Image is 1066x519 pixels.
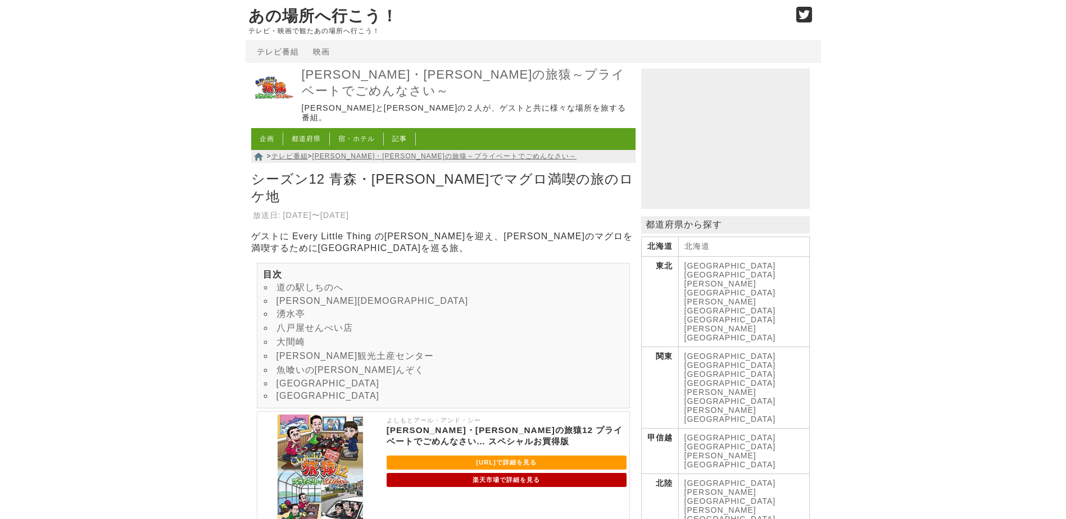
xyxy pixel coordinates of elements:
[387,456,627,470] a: [URL]で詳細を見る
[276,337,305,347] a: 大間崎
[392,135,407,143] a: 記事
[260,135,274,143] a: 企画
[641,69,810,209] iframe: Advertisement
[684,379,776,388] a: [GEOGRAPHIC_DATA]
[796,13,813,23] a: Twitter (@go_thesights)
[684,324,776,342] a: [PERSON_NAME][GEOGRAPHIC_DATA]
[283,210,350,221] td: [DATE]〜[DATE]
[684,451,776,469] a: [PERSON_NAME][GEOGRAPHIC_DATA]
[684,270,776,279] a: [GEOGRAPHIC_DATA]
[276,296,469,306] a: [PERSON_NAME][DEMOGRAPHIC_DATA]
[338,135,375,143] a: 宿・ホテル
[252,210,282,221] th: 放送日:
[313,47,330,56] a: 映画
[641,429,678,474] th: 甲信越
[276,391,380,400] a: [GEOGRAPHIC_DATA]
[684,370,776,379] a: [GEOGRAPHIC_DATA]
[684,261,776,270] a: [GEOGRAPHIC_DATA]
[641,216,810,234] p: 都道府県から探す
[251,231,636,254] p: ゲストに Every Little Thing の[PERSON_NAME]を迎え、[PERSON_NAME]のマグロを満喫するために[GEOGRAPHIC_DATA]を巡る旅。
[248,27,784,35] p: テレビ・映画で観たあの場所へ行こう！
[387,425,627,447] p: [PERSON_NAME]・[PERSON_NAME]の旅猿12 プライベートでごめんなさい… スペシャルお買得版
[302,67,633,99] a: [PERSON_NAME]・[PERSON_NAME]の旅猿～プライベートでごめんなさい～
[684,315,776,324] a: [GEOGRAPHIC_DATA]
[387,473,627,487] a: 楽天市場で詳細を見る
[684,433,776,442] a: [GEOGRAPHIC_DATA]
[251,167,636,208] h1: シーズン12 青森・[PERSON_NAME]でマグロ満喫の旅のロケ地
[251,66,296,111] img: 東野・岡村の旅猿～プライベートでごめんなさい～
[276,309,305,318] a: 湧水亭
[248,7,398,25] a: あの場所へ行こう！
[684,488,776,506] a: [PERSON_NAME][GEOGRAPHIC_DATA]
[684,406,756,415] a: [PERSON_NAME]
[276,365,425,375] a: 魚喰いの[PERSON_NAME]んぞく
[312,152,577,160] a: [PERSON_NAME]・[PERSON_NAME]の旅猿～プライベートでごめんなさい～
[251,103,296,112] a: 東野・岡村の旅猿～プライベートでごめんなさい～
[684,388,776,406] a: [PERSON_NAME][GEOGRAPHIC_DATA]
[276,379,380,388] a: [GEOGRAPHIC_DATA]
[276,323,353,333] a: 八戸屋せんべい店
[641,237,678,257] th: 北海道
[387,415,627,425] p: よしもとアール・アンド・シー
[684,242,710,251] a: 北海道
[684,415,776,424] a: [GEOGRAPHIC_DATA]
[276,283,343,292] a: 道の駅しちのへ
[684,442,776,451] a: [GEOGRAPHIC_DATA]
[276,351,434,361] a: [PERSON_NAME]観光土産センター
[641,347,678,429] th: 関東
[302,103,633,123] p: [PERSON_NAME]と[PERSON_NAME]の２人が、ゲストと共に様々な場所を旅する番組。
[292,135,321,143] a: 都道府県
[257,47,299,56] a: テレビ番組
[684,352,776,361] a: [GEOGRAPHIC_DATA]
[641,257,678,347] th: 東北
[684,297,776,315] a: [PERSON_NAME][GEOGRAPHIC_DATA]
[271,152,308,160] a: テレビ番組
[684,361,776,370] a: [GEOGRAPHIC_DATA]
[684,279,776,297] a: [PERSON_NAME][GEOGRAPHIC_DATA]
[251,150,636,163] nav: > >
[684,479,776,488] a: [GEOGRAPHIC_DATA]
